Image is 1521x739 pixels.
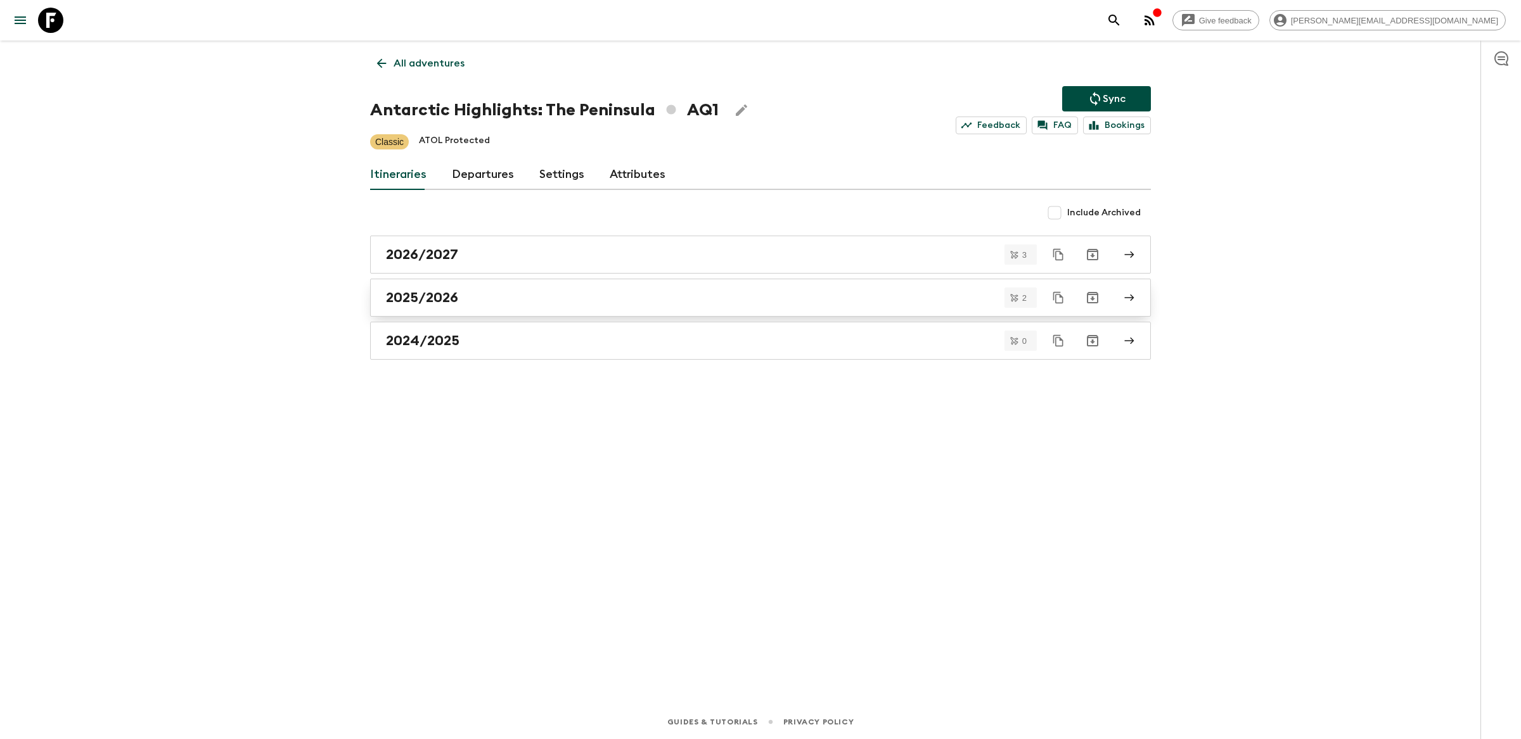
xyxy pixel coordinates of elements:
a: Settings [539,160,584,190]
p: Sync [1103,91,1126,106]
a: Attributes [610,160,665,190]
a: Itineraries [370,160,427,190]
span: [PERSON_NAME][EMAIL_ADDRESS][DOMAIN_NAME] [1284,16,1505,25]
a: Give feedback [1172,10,1259,30]
span: Give feedback [1192,16,1259,25]
button: Sync adventure departures to the booking engine [1062,86,1151,111]
h2: 2026/2027 [386,246,458,263]
button: Archive [1080,285,1105,310]
button: Duplicate [1047,329,1070,352]
h2: 2025/2026 [386,289,458,306]
button: Edit Adventure Title [729,98,754,123]
h1: Antarctic Highlights: The Peninsula AQ1 [370,98,719,123]
p: All adventures [394,56,465,71]
span: Include Archived [1067,206,1141,219]
a: All adventures [370,51,472,76]
a: Departures [452,160,514,190]
a: Feedback [956,117,1027,134]
span: 3 [1015,251,1034,259]
p: Classic [375,136,404,148]
button: Duplicate [1047,243,1070,266]
span: 0 [1015,337,1034,345]
button: Duplicate [1047,286,1070,309]
a: 2024/2025 [370,322,1151,360]
a: Guides & Tutorials [667,715,758,729]
a: 2025/2026 [370,279,1151,317]
a: Bookings [1083,117,1151,134]
a: Privacy Policy [783,715,854,729]
span: 2 [1015,294,1034,302]
a: 2026/2027 [370,236,1151,274]
button: Archive [1080,328,1105,353]
a: FAQ [1032,117,1078,134]
h2: 2024/2025 [386,332,459,349]
button: menu [8,8,33,33]
button: search adventures [1101,8,1127,33]
p: ATOL Protected [419,134,490,149]
div: [PERSON_NAME][EMAIL_ADDRESS][DOMAIN_NAME] [1269,10,1506,30]
button: Archive [1080,242,1105,267]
